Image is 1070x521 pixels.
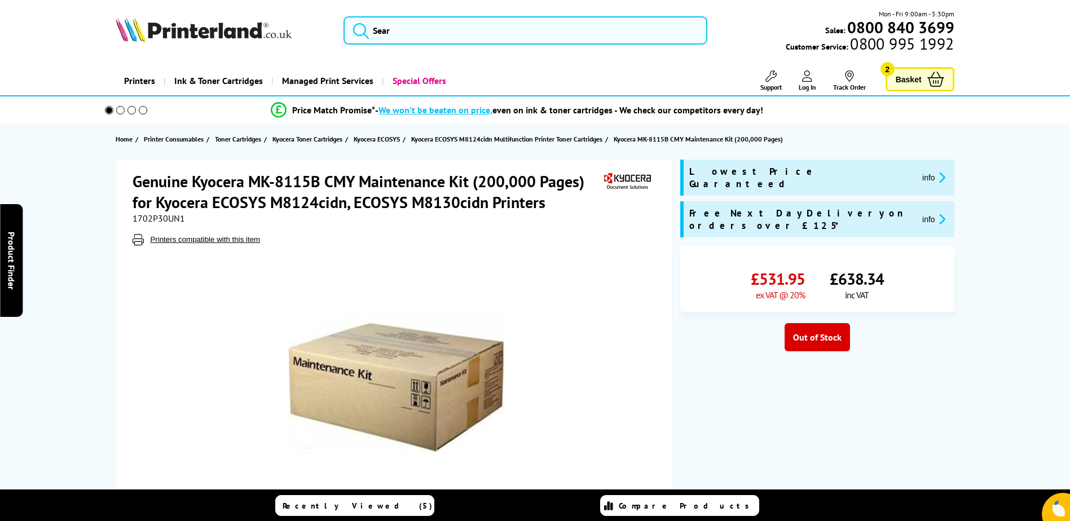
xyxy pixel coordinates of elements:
a: Track Order [833,70,866,91]
span: Toner Cartridges [215,133,261,145]
h1: Genuine Kyocera MK-8115B CMY Maintenance Kit (200,000 Pages) for Kyocera ECOSYS M8124cidn, ECOSYS... [133,171,601,213]
span: 2 [880,62,895,76]
a: Compare Products [600,495,759,516]
img: Printerland Logo [116,17,292,42]
span: Basket [896,72,922,87]
span: Printer Consumables [144,133,204,145]
span: Lowest Price Guaranteed [689,165,913,190]
span: 1702P30UN1 [133,213,185,224]
a: Basket 2 [886,67,954,91]
a: Special Offers [382,67,455,95]
span: 0800 995 1992 [848,38,954,49]
span: Kyocera ECOSYS M8124cidn Multifunction Printer Toner Cartridges [411,133,602,145]
a: Printerland Logo [116,17,329,44]
a: Support [760,70,782,91]
span: ex VAT @ 20% [756,289,805,301]
a: Ink & Toner Cartridges [164,67,271,95]
span: Home [116,133,133,145]
span: inc VAT [845,289,869,301]
a: Recently Viewed (5) [275,495,434,516]
span: Product Finder [6,232,17,290]
span: Kyocera MK-8115B CMY Maintenance Kit (200,000 Pages) [614,135,783,143]
li: modal_Promise [90,100,945,120]
span: Ink & Toner Cartridges [174,67,263,95]
span: Support [760,83,782,91]
a: Printers [116,67,164,95]
img: Kyocera 1702P30UN1 MK-8115B CMY Maintenance Kit (200,000 Pages) [285,268,506,489]
span: Kyocera Toner Cartridges [272,133,342,145]
div: - even on ink & toner cartridges - We check our competitors every day! [375,104,763,116]
a: Printer Consumables [144,133,206,145]
a: Toner Cartridges [215,133,264,145]
a: Kyocera ECOSYS M8124cidn Multifunction Printer Toner Cartridges [411,133,605,145]
input: Sear [344,16,707,45]
span: £531.95 [751,268,805,289]
span: Free Next Day Delivery on orders over £125* [689,207,913,232]
span: Log In [799,83,816,91]
a: Kyocera ECOSYS [354,133,403,145]
span: Price Match Promise* [292,104,375,116]
span: We won’t be beaten on price, [378,104,492,116]
div: Out of Stock [785,323,850,351]
span: Kyocera ECOSYS [354,133,400,145]
a: Kyocera Toner Cartridges [272,133,345,145]
span: Mon - Fri 9:00am - 5:30pm [879,8,954,19]
button: Printers compatible with this item [147,235,263,244]
span: £638.34 [830,268,884,289]
img: Kyocera [601,171,653,192]
span: Recently Viewed (5) [283,501,433,511]
button: promo-description [919,171,949,184]
b: 0800 840 3699 [847,17,954,38]
a: Home [116,133,135,145]
span: Sales: [825,25,846,36]
button: promo-description [919,213,949,226]
span: Customer Service: [786,38,954,52]
span: Compare Products [619,501,755,511]
a: 0800 840 3699 [846,22,954,33]
a: Log In [799,70,816,91]
a: Managed Print Services [271,67,382,95]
